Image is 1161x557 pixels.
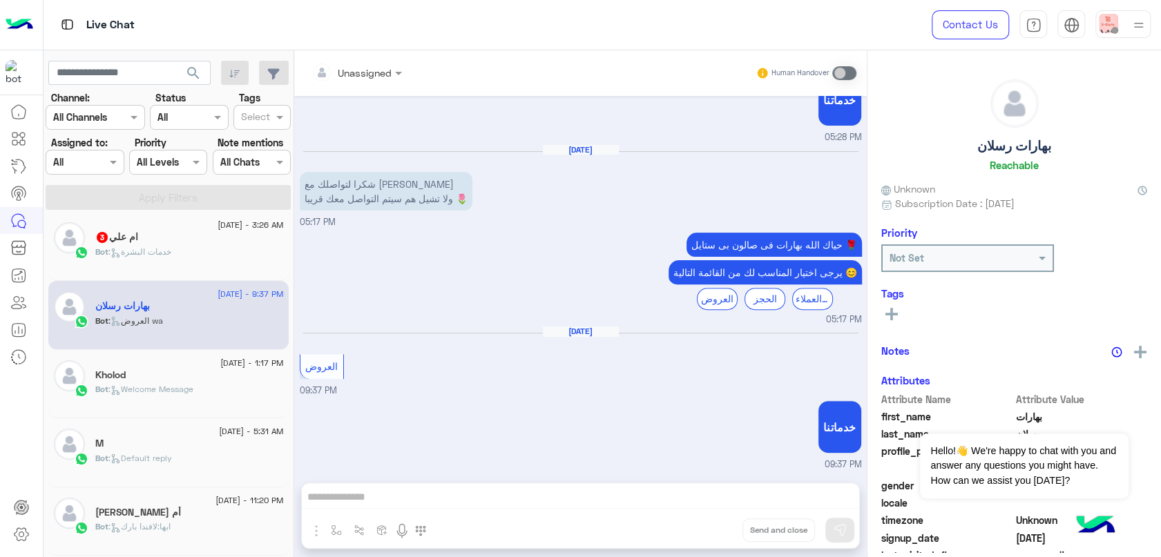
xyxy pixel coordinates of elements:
[95,300,150,312] h5: بهارات رسلان
[54,222,85,253] img: defaultAdmin.png
[185,65,202,81] span: search
[6,10,33,39] img: Logo
[300,217,336,227] span: 05:17 PM
[881,344,910,357] h6: Notes
[177,61,211,90] button: search
[881,226,917,239] h6: Priority
[543,145,619,155] h6: [DATE]
[881,427,1013,441] span: last_name
[543,326,619,336] h6: [DATE]
[977,138,1051,154] h5: بهارات رسلان
[825,131,862,144] span: 05:28 PM
[54,498,85,529] img: defaultAdmin.png
[95,453,108,463] span: Bot
[75,315,88,329] img: WhatsApp
[75,384,88,398] img: WhatsApp
[1016,513,1148,527] span: Unknown
[823,93,856,106] span: خدماتنا
[305,360,338,372] span: العروض
[881,496,1013,510] span: locale
[1019,10,1047,39] a: tab
[881,287,1147,300] h6: Tags
[95,246,108,257] span: Bot
[895,196,1015,211] span: Subscription Date : [DATE]
[300,172,472,211] p: 27/8/2025, 5:17 PM
[881,392,1013,407] span: Attribute Name
[1130,17,1147,34] img: profile
[95,521,108,531] span: Bot
[135,135,166,150] label: Priority
[881,182,935,196] span: Unknown
[1016,531,1148,545] span: 2025-08-07T14:27:10.02Z
[54,429,85,460] img: defaultAdmin.png
[51,135,108,150] label: Assigned to:
[155,90,186,105] label: Status
[239,109,270,127] div: Select
[881,409,1013,424] span: first_name
[1026,17,1042,33] img: tab
[218,219,283,231] span: [DATE] - 3:26 AM
[745,288,785,309] div: الحجز
[881,531,1013,545] span: signup_date
[826,313,862,326] span: 05:17 PM
[990,159,1039,171] h6: Reachable
[742,518,815,542] button: Send and close
[881,444,1013,476] span: profile_pic
[75,521,88,535] img: WhatsApp
[108,315,163,326] span: : العروض wa
[108,384,193,394] span: : Welcome Message
[1071,502,1120,550] img: hulul-logo.png
[59,16,76,33] img: tab
[697,288,738,309] div: العروض
[54,291,85,322] img: defaultAdmin.png
[1111,346,1122,358] img: notes
[792,288,833,309] div: خدمة العملاء
[881,478,1013,493] span: gender
[239,90,260,105] label: Tags
[218,288,283,300] span: [DATE] - 9:37 PM
[54,360,85,391] img: defaultAdmin.png
[220,357,283,369] span: [DATE] - 1:17 PM
[881,513,1013,527] span: timezone
[218,135,283,150] label: Note mentions
[1099,14,1118,33] img: userImage
[1064,17,1080,33] img: tab
[46,185,291,210] button: Apply Filters
[771,68,829,79] small: Human Handover
[219,425,283,438] span: [DATE] - 5:31 AM
[108,246,171,257] span: : خدمات البشرة
[108,453,172,463] span: : Default reply
[86,16,135,35] p: Live Chat
[95,231,138,243] h5: ام علي
[881,374,930,387] h6: Attributes
[75,246,88,260] img: WhatsApp
[823,420,856,433] span: خدماتنا
[920,433,1128,498] span: Hello!👋 We're happy to chat with you and answer any questions you might have. How can we assist y...
[75,452,88,466] img: WhatsApp
[932,10,1009,39] a: Contact Us
[108,521,171,531] span: : ابها:لافندا بارك
[669,260,862,284] p: 27/8/2025, 5:17 PM
[6,60,30,85] img: 510162592189670
[687,233,862,257] p: 27/8/2025, 5:17 PM
[95,315,108,326] span: Bot
[95,438,104,449] h5: M
[1134,346,1146,358] img: add
[1016,392,1148,407] span: Attribute Value
[215,494,283,507] span: [DATE] - 11:20 PM
[300,385,337,395] span: 09:37 PM
[95,369,126,381] h5: Kholod
[51,90,90,105] label: Channel:
[95,384,108,394] span: Bot
[825,458,862,471] span: 09:37 PM
[97,232,108,243] span: 3
[95,507,181,518] h5: أم لوليا
[1016,496,1148,510] span: null
[991,80,1038,127] img: defaultAdmin.png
